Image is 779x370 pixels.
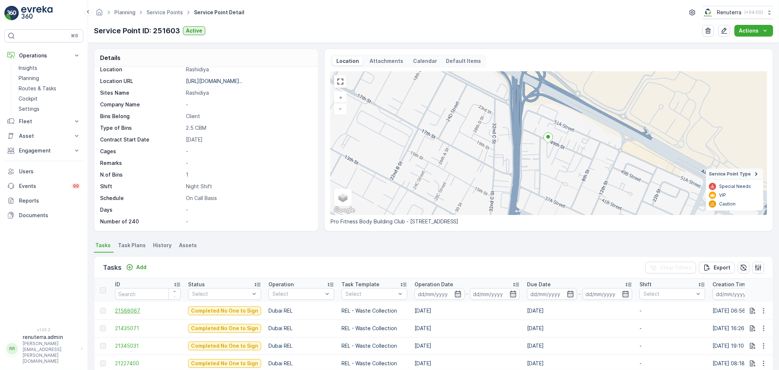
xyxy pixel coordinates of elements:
a: Zoom Out [335,103,346,114]
p: Reports [19,197,80,204]
td: [DATE] [523,302,636,320]
p: Calendar [413,57,438,65]
a: Insights [16,63,83,73]
p: Select [345,290,396,298]
input: dd/mm/yyyy [713,288,763,300]
img: Google [332,205,356,215]
span: v 1.50.2 [4,328,83,332]
p: N.of Bins [100,171,183,178]
div: Toggle Row Selected [100,325,106,331]
a: 21588067 [115,307,181,314]
p: Bins Belong [100,113,183,120]
p: - [578,290,581,298]
p: Operation Date [415,281,453,288]
span: + [339,94,342,101]
button: Add [123,263,149,272]
p: Completed No One to Sign [191,307,258,314]
div: Toggle Row Selected [100,308,106,314]
p: 2.5 CBM [186,124,310,132]
span: − [339,105,342,112]
p: - [186,206,310,214]
p: Completed No One to Sign [191,325,258,332]
p: Location [100,66,183,73]
img: Screenshot_2024-07-26_at_13.33.01.png [703,8,714,16]
p: - [639,325,705,332]
p: Operations [19,52,69,59]
p: Pro Fitness Body Building Club - [STREET_ADDRESS] [331,218,767,225]
p: Rashidiya [186,89,310,97]
p: Location [335,57,360,65]
p: - [466,290,469,298]
p: Shift [639,281,652,288]
p: Settings [19,105,39,113]
img: logo [4,6,19,20]
p: ( +04:00 ) [744,10,763,15]
p: Caution [719,201,736,207]
a: 21345031 [115,342,181,350]
div: Toggle Row Selected [100,360,106,366]
a: Open this area in Google Maps (opens a new window) [332,205,356,215]
input: dd/mm/yyyy [583,288,633,300]
button: Completed No One to Sign [188,341,261,350]
p: Location URL [100,78,183,85]
a: Documents [4,208,83,223]
input: Search [115,288,181,300]
p: Completed No One to Sign [191,342,258,350]
td: [DATE] [411,337,523,355]
td: [DATE] [411,320,523,337]
a: Settings [16,104,83,114]
span: Task Plans [118,242,146,249]
p: renuterra.admin [23,333,77,341]
button: Fleet [4,114,83,129]
span: Service Point Type [709,171,751,177]
p: - [186,159,310,167]
p: Users [19,168,80,175]
a: Cockpit [16,94,83,104]
p: Renuterra [717,9,741,16]
p: - [639,360,705,367]
p: Task Template [341,281,379,288]
p: - [186,101,310,108]
p: Dubai REL [268,307,334,314]
p: Special Needs [719,184,751,189]
td: [DATE] [523,320,636,337]
button: RRrenuterra.admin[PERSON_NAME][EMAIL_ADDRESS][PERSON_NAME][DOMAIN_NAME] [4,333,83,364]
a: Routes & Tasks [16,83,83,94]
a: View Fullscreen [335,76,346,87]
p: Routes & Tasks [19,85,56,92]
p: Rashidiya [186,66,310,73]
input: dd/mm/yyyy [415,288,465,300]
p: Actions [739,27,759,34]
a: 21435071 [115,325,181,332]
p: Dubai REL [268,325,334,332]
span: Tasks [95,242,111,249]
button: Export [699,262,735,273]
p: VIP [719,192,726,198]
p: Engagement [19,147,69,154]
p: Sites Name [100,89,183,97]
input: dd/mm/yyyy [470,288,520,300]
p: Details [100,53,121,62]
p: ⌘B [71,33,78,39]
p: Schedule [100,195,183,202]
p: Clear Filters [660,264,692,271]
img: logo_light-DOdMpM7g.png [21,6,53,20]
a: Service Points [146,9,183,15]
p: Shift [100,183,183,190]
p: [DATE] [186,136,310,143]
button: Completed No One to Sign [188,324,261,333]
p: REL - Waste Collection [341,360,407,367]
p: Due Date [527,281,551,288]
p: [PERSON_NAME][EMAIL_ADDRESS][PERSON_NAME][DOMAIN_NAME] [23,341,77,364]
p: Creation Time [713,281,749,288]
a: Events99 [4,179,83,193]
p: Type of Bins [100,124,183,132]
p: Status [188,281,205,288]
p: Tasks [103,263,122,273]
p: Add [136,264,146,271]
p: [URL][DOMAIN_NAME].. [186,78,242,84]
a: 21227400 [115,360,181,367]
